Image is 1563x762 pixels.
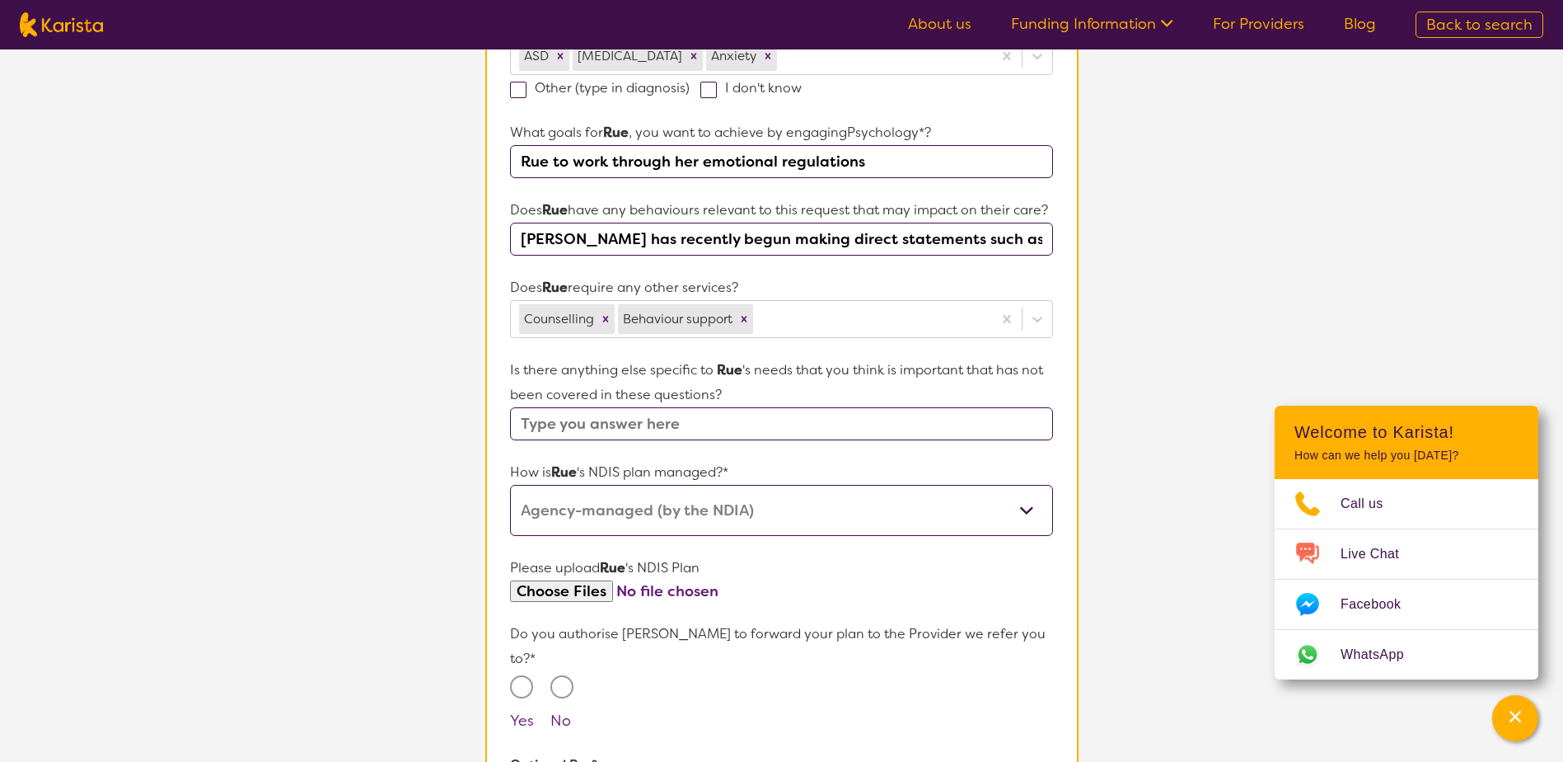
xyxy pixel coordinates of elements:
[510,711,534,731] label: Yes
[542,201,568,219] strong: Rue
[551,41,569,71] div: Remove ASD
[700,79,812,96] label: I don't know
[542,279,568,296] strong: Rue
[1341,492,1403,516] span: Call us
[1341,542,1419,567] span: Live Chat
[1011,14,1173,34] a: Funding Information
[550,711,571,731] label: No
[1344,14,1376,34] a: Blog
[510,198,1052,223] p: Does have any behaviours relevant to this request that may impact on their care?
[510,407,1052,440] input: Type you answer here
[510,145,1052,178] input: Type you answer here
[908,14,971,34] a: About us
[510,622,1052,671] p: Do you authorise [PERSON_NAME] to forward your plan to the Provider we refer you to?*
[510,120,1052,145] p: What goals for , you want to achieve by engaging Psychology *?
[1416,12,1543,38] a: Back to search
[510,358,1052,407] p: Is there anything else specific to 's needs that you think is important that has not been covered...
[551,463,577,481] strong: Rue
[618,304,735,334] div: Behaviour support
[717,361,742,379] strong: Rue
[759,41,777,71] div: Remove Anxiety
[1341,642,1424,667] span: WhatsApp
[706,41,759,71] div: Anxiety
[1341,592,1420,617] span: Facebook
[603,124,629,141] strong: Rue
[510,460,1052,485] p: How is 's NDIS plan managed?*
[1275,406,1538,680] div: Channel Menu
[1275,630,1538,680] a: Web link opens in a new tab.
[20,12,103,37] img: Karista logo
[1213,14,1304,34] a: For Providers
[597,304,615,334] div: Remove Counselling
[600,559,625,576] strong: Rue
[1275,479,1538,680] ul: Choose channel
[510,79,700,96] label: Other (type in diagnosis)
[519,41,551,71] div: ASD
[510,556,1052,581] p: Please upload 's NDIS Plan
[510,275,1052,300] p: Does require any other services?
[1294,422,1519,442] h2: Welcome to Karista!
[573,41,685,71] div: [MEDICAL_DATA]
[510,223,1052,256] input: Please briefly explain
[1492,695,1538,741] button: Channel Menu
[735,304,753,334] div: Remove Behaviour support
[685,41,703,71] div: Remove ADHD
[1426,15,1533,35] span: Back to search
[519,304,597,334] div: Counselling
[1294,449,1519,463] p: How can we help you [DATE]?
